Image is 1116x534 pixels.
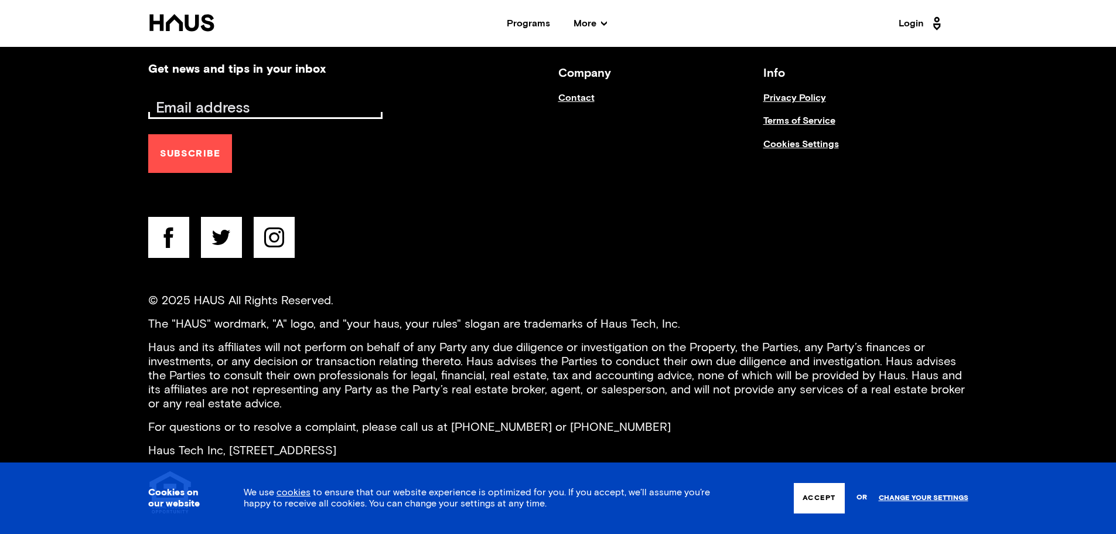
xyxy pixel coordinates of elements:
[763,115,968,138] a: Terms of Service
[148,294,968,308] p: © 2025 HAUS All Rights Reserved.
[763,63,968,84] h3: Info
[763,139,968,162] a: Cookies Settings
[507,19,550,28] a: Programs
[148,134,233,173] button: Subscribe
[148,317,968,331] p: The "HAUS" wordmark, "A" logo, and "your haus, your rules" slogan are trademarks of Haus Tech, Inc.
[277,488,310,497] a: cookies
[899,14,944,33] a: Login
[574,19,607,28] span: More
[148,217,189,264] a: facebook
[763,93,968,115] a: Privacy Policy
[151,100,383,117] input: Email address
[856,488,867,508] span: or
[254,217,295,264] a: instagram
[244,488,710,508] span: We use to ensure that our website experience is optimized for you. If you accept, we’ll assume yo...
[794,483,844,513] button: Accept
[201,217,242,264] a: twitter
[558,93,763,115] a: Contact
[148,63,326,75] h2: Get news and tips in your inbox
[148,341,968,411] p: Haus and its affiliates will not perform on behalf of any Party any due diligence or investigatio...
[148,420,968,434] p: For questions or to resolve a complaint, please call us at [PHONE_NUMBER] or [PHONE_NUMBER]
[148,444,968,458] p: Haus Tech Inc, [STREET_ADDRESS]
[558,63,763,84] h3: Company
[148,487,214,509] h3: Cookies on our website
[879,494,968,502] a: Change your settings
